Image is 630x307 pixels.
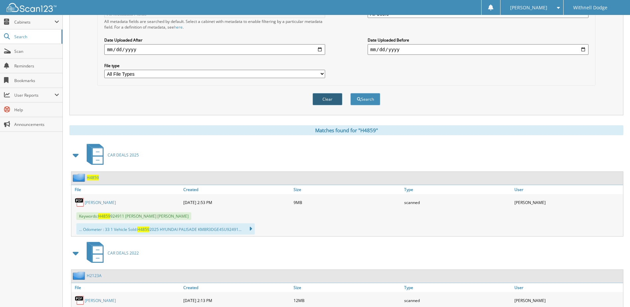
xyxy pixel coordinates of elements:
[85,298,116,303] a: [PERSON_NAME]
[73,173,87,182] img: folder2.png
[104,44,325,55] input: start
[108,152,139,158] span: CAR DEALS 2025
[87,175,99,180] a: H4859
[104,63,325,68] label: File type
[368,44,588,55] input: end
[14,34,58,40] span: Search
[75,295,85,305] img: PDF.png
[83,240,139,266] a: CAR DEALS 2022
[573,6,607,10] span: Withnell Dodge
[83,142,139,168] a: CAR DEALS 2025
[182,294,292,307] div: [DATE] 2:13 PM
[14,122,59,127] span: Announcements
[14,19,54,25] span: Cabinets
[403,196,513,209] div: scanned
[182,185,292,194] a: Created
[14,78,59,83] span: Bookmarks
[174,24,183,30] a: here
[69,125,623,135] div: Matches found for "H4859"
[513,185,623,194] a: User
[403,294,513,307] div: scanned
[76,223,255,235] div: ... Odometer : 33 1 Vehicle Sold: 2025 HYUNDAI PALISADE KM8R3DGE4SU92491...
[71,283,182,292] a: File
[292,283,402,292] a: Size
[513,196,623,209] div: [PERSON_NAME]
[104,19,325,30] div: All metadata fields are searched by default. Select a cabinet with metadata to enable filtering b...
[313,93,342,105] button: Clear
[104,37,325,43] label: Date Uploaded After
[510,6,547,10] span: [PERSON_NAME]
[182,196,292,209] div: [DATE] 2:53 PM
[14,92,54,98] span: User Reports
[403,283,513,292] a: Type
[14,107,59,113] span: Help
[87,273,102,278] a: H2123A
[71,185,182,194] a: File
[75,197,85,207] img: PDF.png
[350,93,380,105] button: Search
[98,213,110,219] span: H4859
[513,283,623,292] a: User
[7,3,56,12] img: scan123-logo-white.svg
[292,196,402,209] div: 9MB
[73,271,87,280] img: folder2.png
[292,185,402,194] a: Size
[137,227,149,232] span: H4859
[76,212,191,220] span: Keywords: 924911 [PERSON_NAME] [PERSON_NAME]
[85,200,116,205] a: [PERSON_NAME]
[182,283,292,292] a: Created
[368,37,588,43] label: Date Uploaded Before
[14,49,59,54] span: Scan
[403,185,513,194] a: Type
[292,294,402,307] div: 12MB
[513,294,623,307] div: [PERSON_NAME]
[108,250,139,256] span: CAR DEALS 2022
[14,63,59,69] span: Reminders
